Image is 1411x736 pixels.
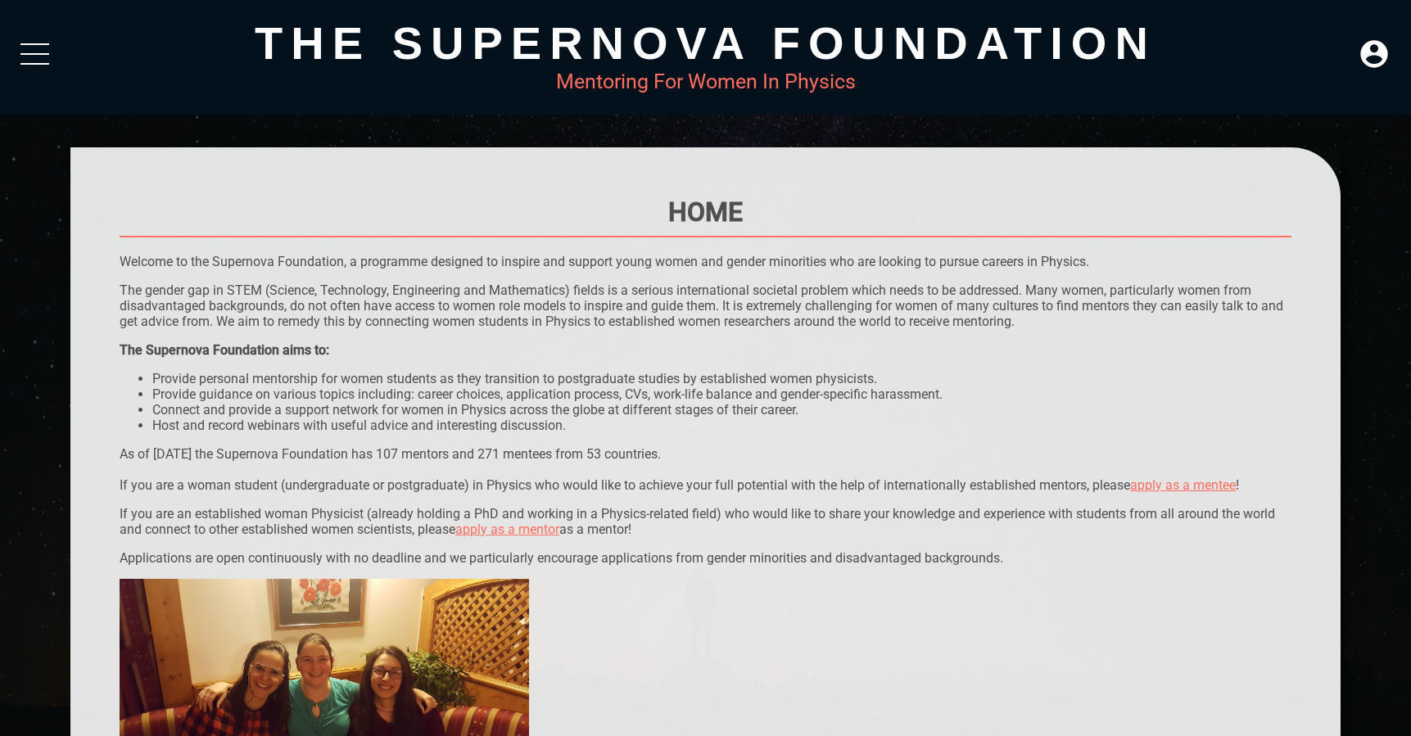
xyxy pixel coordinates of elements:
li: Host and record webinars with useful advice and interesting discussion. [152,418,1291,433]
p: If you are an established woman Physicist (already holding a PhD and working in a Physics-related... [120,506,1291,537]
div: The Supernova Foundation [70,16,1341,70]
p: As of [DATE] the Supernova Foundation has 107 mentors and 271 mentees from 53 countries. If you a... [120,446,1291,493]
div: The Supernova Foundation aims to: [120,342,1291,358]
li: Provide guidance on various topics including: career choices, application process, CVs, work-life... [152,386,1291,402]
p: Applications are open continuously with no deadline and we particularly encourage applications fr... [120,550,1291,566]
p: Welcome to the Supernova Foundation, a programme designed to inspire and support young women and ... [120,254,1291,269]
div: Mentoring For Women In Physics [70,70,1341,93]
h1: Home [120,196,1291,228]
p: The gender gap in STEM (Science, Technology, Engineering and Mathematics) fields is a serious int... [120,282,1291,329]
li: Provide personal mentorship for women students as they transition to postgraduate studies by esta... [152,371,1291,386]
a: apply as a mentor [455,522,559,537]
li: Connect and provide a support network for women in Physics across the globe at different stages o... [152,402,1291,418]
a: apply as a mentee [1130,477,1236,493]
